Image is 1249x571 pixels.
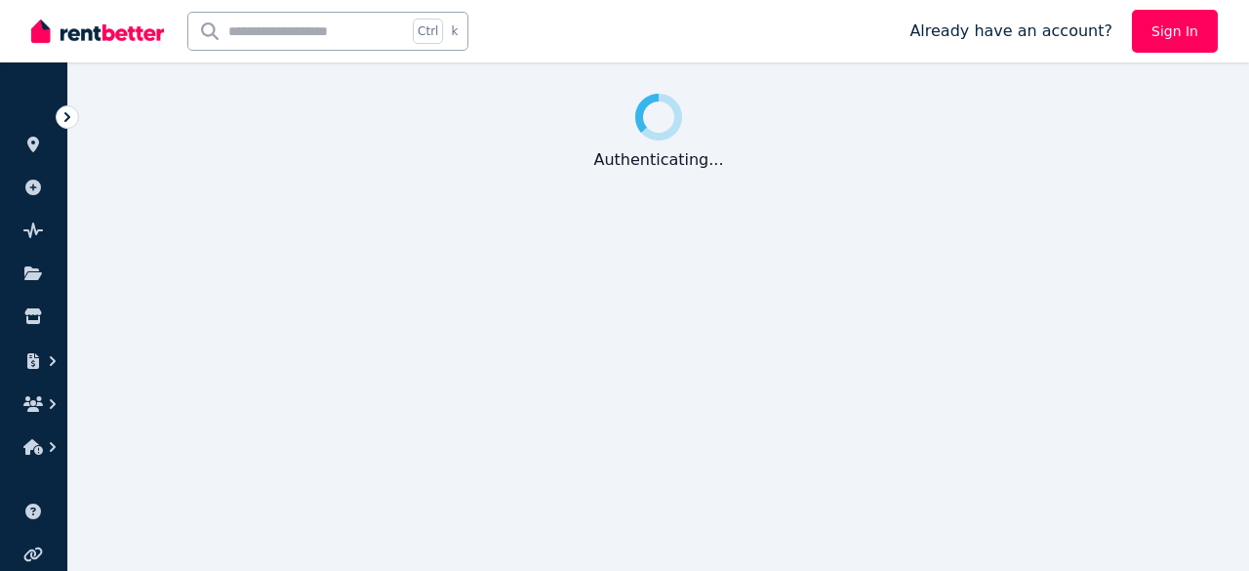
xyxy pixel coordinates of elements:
[593,148,723,172] div: Authenticating ...
[31,17,164,46] img: RentBetter
[1132,10,1218,53] a: Sign In
[413,19,443,44] span: Ctrl
[909,20,1112,43] span: Already have an account?
[451,23,458,39] span: k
